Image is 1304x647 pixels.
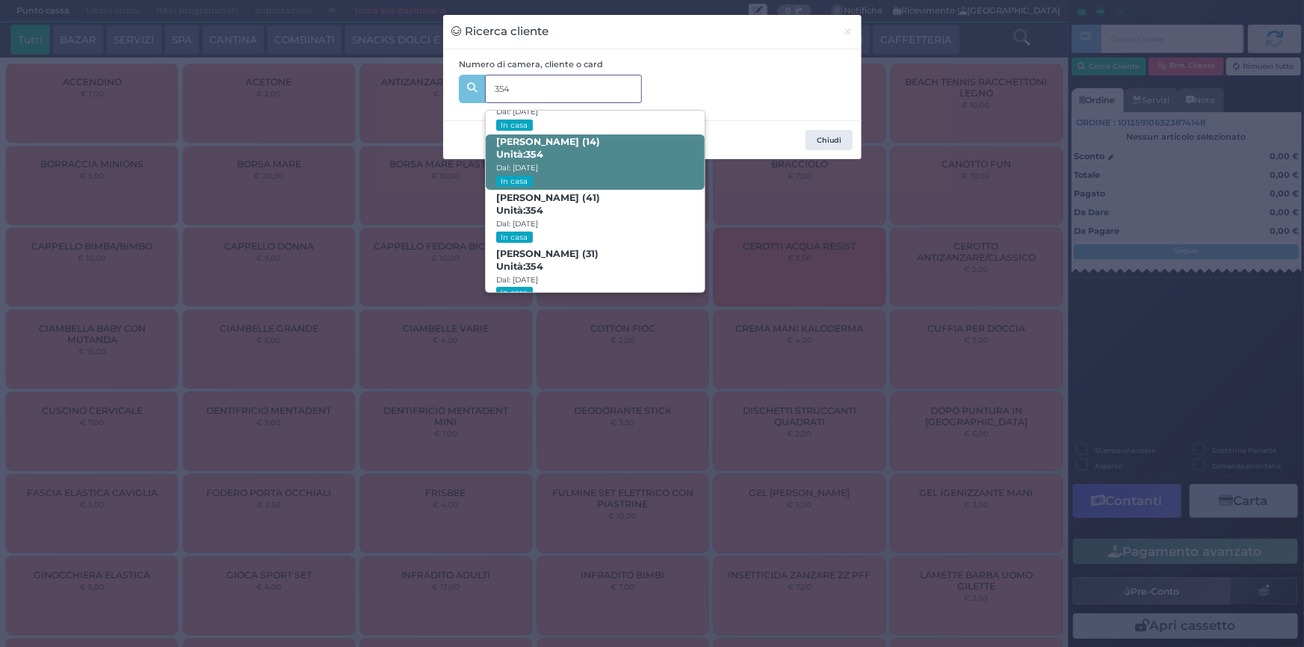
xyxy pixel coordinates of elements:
small: Dal: [DATE] [496,107,538,117]
small: Dal: [DATE] [496,275,538,285]
span: × [843,23,853,40]
small: Dal: [DATE] [496,219,538,229]
b: [PERSON_NAME] (41) [496,192,600,216]
small: In casa [496,287,533,298]
button: Chiudi [835,15,861,49]
span: Unità: [496,205,543,217]
span: Unità: [496,149,543,161]
b: [PERSON_NAME] (14) [496,136,600,160]
small: In casa [496,232,533,243]
input: Es. 'Mario Rossi', '220' o '108123234234' [485,75,642,103]
h3: Ricerca cliente [451,23,549,40]
button: Chiudi [806,130,853,151]
span: Unità: [496,261,543,273]
b: [PERSON_NAME] (31) [496,248,599,272]
label: Numero di camera, cliente o card [459,58,603,71]
small: In casa [496,120,533,131]
strong: 354 [525,149,543,160]
strong: 354 [525,261,543,272]
small: Dal: [DATE] [496,163,538,173]
strong: 354 [525,205,543,216]
small: In casa [496,176,533,187]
